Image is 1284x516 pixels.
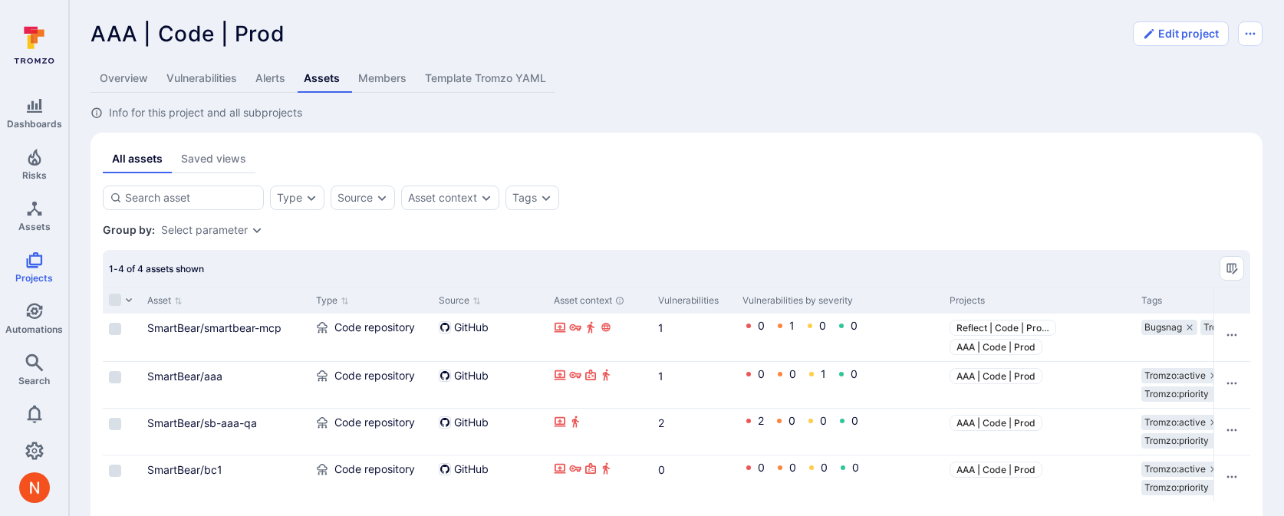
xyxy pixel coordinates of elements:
div: Cell for Asset [141,409,310,455]
a: 0 [758,367,765,380]
div: Tromzo:active [1141,462,1221,477]
a: AAA | Code | Prod [950,462,1042,478]
span: Bugsnag [1144,321,1182,334]
div: Cell for Projects [943,455,1135,501]
button: Expand dropdown [480,192,492,204]
span: Code repository [334,462,415,477]
div: Cell for Asset [141,455,310,501]
div: Tromzo:priority [1141,480,1224,495]
img: ACg8ocIprwjrgDQnDsNSk9Ghn5p5-B8DpAKWoJ5Gi9syOE4K59tr4Q=s96-c [19,472,50,503]
span: GitHub [454,462,489,477]
span: AAA | Code | Prod [956,341,1035,353]
button: Expand dropdown [305,192,318,204]
div: Cell for Type [310,409,433,455]
span: Code repository [334,415,415,430]
a: 0 [758,461,765,474]
div: Tags [512,192,537,204]
div: Tromzo:active [1141,368,1221,383]
button: Expand dropdown [251,224,263,236]
div: Vulnerabilities [658,294,730,307]
div: Cell for [1213,455,1250,501]
div: All assets [112,151,163,166]
button: Edit project [1133,21,1229,46]
button: Sort by Asset [147,294,183,307]
span: Tromzo:active [1144,463,1206,475]
div: Cell for selection [103,362,141,408]
span: Info for this project and all subprojects [109,105,302,120]
a: AAA | Code | Prod [950,368,1042,384]
span: Select row [109,323,121,335]
div: Tromzo:active [1141,415,1221,430]
button: Select parameter [161,224,248,236]
span: GitHub [454,320,489,335]
a: 1 [821,367,826,380]
a: Template Tromzo YAML [416,64,555,93]
a: 0 [789,367,796,380]
a: 1 [789,319,795,332]
span: Tromzo:priority [1144,388,1209,400]
a: 1 [658,370,663,383]
button: Sort by Type [316,294,349,307]
div: Tromzo:priority [1141,386,1224,402]
span: GitHub [454,415,489,430]
span: Search [18,375,50,386]
div: Cell for Vulnerabilities [652,314,736,361]
div: Saved views [181,151,246,166]
div: Tromzo:active [1200,320,1280,335]
div: Bugsnag [1141,320,1197,335]
button: Sort by Source [439,294,481,307]
div: Cell for selection [103,455,141,501]
button: Options menu [1238,21,1263,46]
span: 1-4 of 4 assets shown [109,263,204,274]
div: Cell for Projects [943,314,1135,361]
a: 1 [658,321,663,334]
a: 0 [819,319,826,332]
span: Select row [109,465,121,477]
a: SmartBear/aaa [147,370,222,383]
span: Automations [5,324,63,335]
div: Cell for Projects [943,362,1135,408]
div: Cell for Projects [943,409,1135,455]
div: grouping parameters [161,224,263,236]
span: Dashboards [7,118,62,130]
a: Members [349,64,416,93]
div: Cell for Type [310,314,433,361]
a: SmartBear/smartbear-mcp [147,321,281,334]
div: Asset context [554,294,646,307]
div: Project tabs [91,64,1263,93]
span: Code repository [334,368,415,383]
a: SmartBear/bc1 [147,463,222,476]
button: Manage columns [1220,256,1244,281]
span: Tromzo:active [1203,321,1265,334]
div: Cell for Asset context [548,314,652,361]
a: 0 [851,367,858,380]
div: Cell for selection [103,409,141,455]
span: Assets [18,221,51,232]
button: Type [277,192,302,204]
a: AAA | Code | Prod [950,415,1042,431]
span: Tromzo:active [1144,416,1206,429]
a: 0 [851,319,858,332]
a: 2 [758,414,764,427]
div: Asset context [408,192,477,204]
a: SmartBear/sb-aaa-qa [147,416,257,429]
div: Cell for Source [433,362,548,408]
div: Neeren Patki [19,472,50,503]
button: Row actions menu [1220,371,1244,396]
a: 2 [658,416,664,429]
div: Cell for Vulnerabilities [652,362,736,408]
span: Select all rows [109,294,121,306]
span: Tromzo:priority [1144,435,1209,447]
div: Cell for Asset context [548,362,652,408]
div: Tromzo:priority [1141,433,1224,449]
a: 0 [852,461,859,474]
span: Select row [109,371,121,383]
div: Cell for Asset [141,314,310,361]
div: Cell for Asset context [548,455,652,501]
input: Search asset [125,190,257,205]
span: Tromzo:priority [1144,481,1209,494]
div: Cell for Source [433,314,548,361]
div: Cell for selection [103,314,141,361]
